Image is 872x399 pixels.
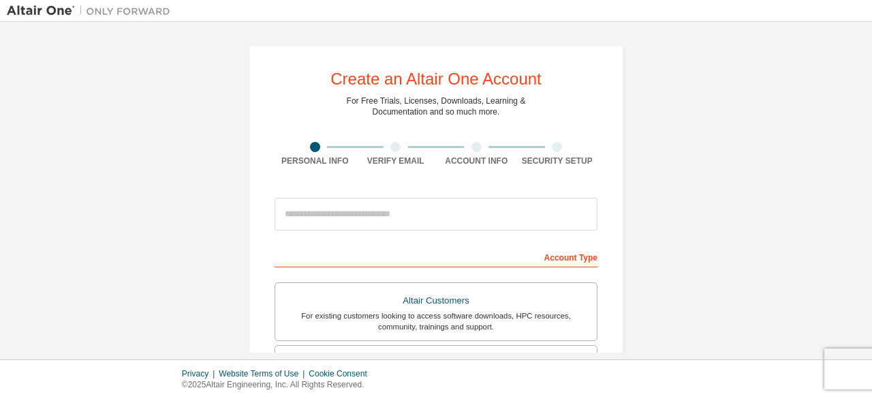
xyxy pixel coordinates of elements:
[182,368,219,379] div: Privacy
[275,246,597,267] div: Account Type
[330,71,542,87] div: Create an Altair One Account
[219,368,309,379] div: Website Terms of Use
[517,156,598,166] div: Security Setup
[283,291,589,310] div: Altair Customers
[356,156,437,166] div: Verify Email
[283,310,589,332] div: For existing customers looking to access software downloads, HPC resources, community, trainings ...
[275,156,356,166] div: Personal Info
[347,95,526,117] div: For Free Trials, Licenses, Downloads, Learning & Documentation and so much more.
[182,379,375,391] p: © 2025 Altair Engineering, Inc. All Rights Reserved.
[309,368,375,379] div: Cookie Consent
[436,156,517,166] div: Account Info
[7,4,177,18] img: Altair One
